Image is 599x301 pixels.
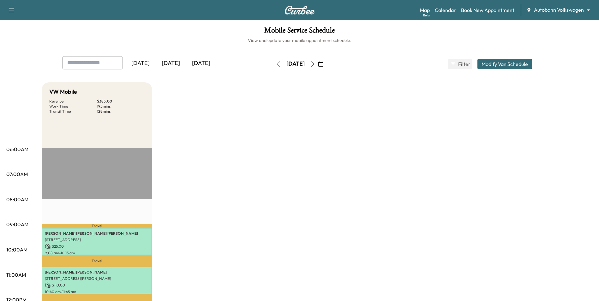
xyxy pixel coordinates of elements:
p: 09:00AM [6,221,28,228]
p: 10:40 am - 11:45 am [45,289,149,294]
p: $ 25.00 [45,244,149,249]
div: Beta [423,13,430,18]
h6: View and update your mobile appointment schedule. [6,37,593,44]
p: [STREET_ADDRESS] [45,237,149,242]
p: 06:00AM [6,145,28,153]
p: $ 385.00 [97,99,145,104]
h1: Mobile Service Schedule [6,27,593,37]
p: 11:00AM [6,271,26,279]
img: Curbee Logo [285,6,315,15]
div: [DATE] [125,56,156,71]
p: [PERSON_NAME] [PERSON_NAME] [PERSON_NAME] [45,231,149,236]
div: [DATE] [156,56,186,71]
p: 10:00AM [6,246,27,253]
div: [DATE] [186,56,216,71]
p: 07:00AM [6,170,28,178]
p: Transit Time [49,109,97,114]
div: [DATE] [286,60,305,68]
p: $ 110.00 [45,282,149,288]
button: Modify Van Schedule [477,59,532,69]
h5: VW Mobile [49,87,77,96]
p: 128 mins [97,109,145,114]
button: Filter [448,59,472,69]
p: [PERSON_NAME] [PERSON_NAME] [45,270,149,275]
a: Book New Appointment [461,6,514,14]
span: Filter [458,60,470,68]
span: Autobahn Volkswagen [534,6,584,14]
p: Travel [42,224,152,228]
p: Travel [42,255,152,267]
p: 195 mins [97,104,145,109]
a: MapBeta [420,6,430,14]
p: 9:08 am - 10:13 am [45,251,149,256]
a: Calendar [435,6,456,14]
p: [STREET_ADDRESS][PERSON_NAME] [45,276,149,281]
p: 08:00AM [6,196,28,203]
p: Revenue [49,99,97,104]
p: Work Time [49,104,97,109]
